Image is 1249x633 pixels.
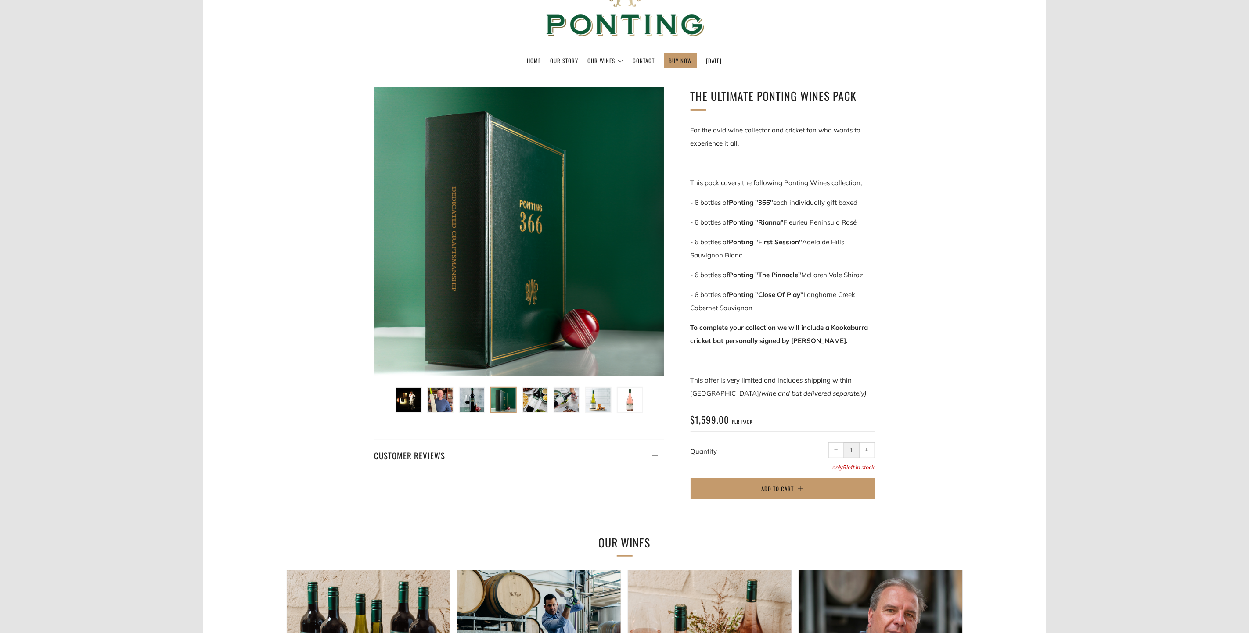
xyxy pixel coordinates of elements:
em: (wine and bat delivered separately). [759,389,868,397]
a: BUY NOW [669,54,692,68]
h4: Customer Reviews [374,448,664,463]
a: Home [527,54,541,68]
a: Contact [633,54,655,68]
span: 5 [843,464,847,471]
img: Load image into Gallery viewer, The Ultimate Ponting Wines Pack [491,388,516,412]
img: Load image into Gallery viewer, The Ultimate Ponting Wines Pack [396,388,421,412]
input: quantity [844,442,860,458]
h1: The Ultimate Ponting Wines Pack [691,87,875,105]
span: + [865,448,869,452]
img: Load image into Gallery viewer, The Ultimate Ponting Wines Pack [618,388,642,412]
img: Load image into Gallery viewer, The Ultimate Ponting Wines Pack [523,388,547,412]
img: Load image into Gallery viewer, The Ultimate Ponting Wines Pack [554,388,579,412]
button: Add to Cart [691,478,875,499]
label: Quantity [691,447,717,455]
span: per pack [732,418,753,425]
p: only left in stock [691,465,875,470]
img: Load image into Gallery viewer, The Ultimate Ponting Wines Pack [460,388,484,412]
a: Customer Reviews [374,440,664,463]
p: - 6 bottles of Langhorne Creek Cabernet Sauvignon [691,288,875,315]
strong: Ponting "Rianna" [729,218,784,226]
img: Load image into Gallery viewer, The Ultimate Ponting Wines Pack [586,388,611,412]
a: Our Story [551,54,579,68]
strong: Ponting "Close Of Play" [729,290,804,299]
h2: Our Wines [480,533,770,552]
strong: Ponting "First Session" [729,238,803,246]
p: This offer is very limited and includes shipping within [GEOGRAPHIC_DATA] [691,374,875,400]
span: Add to Cart [761,484,794,493]
strong: To complete your collection we will include a Kookaburra cricket bat personally signed by [PERSON... [691,323,868,345]
a: [DATE] [706,54,722,68]
p: - 6 bottles of McLaren Vale Shiraz [691,268,875,282]
p: - 6 bottles of Adelaide Hills Sauvignon Blanc [691,236,875,262]
p: For the avid wine collector and cricket fan who wants to experience it all. [691,124,875,150]
strong: Ponting "366" [729,198,774,207]
button: Load image into Gallery viewer, The Ultimate Ponting Wines Pack [490,387,517,413]
span: $1,599.00 [691,413,730,426]
p: - 6 bottles of each individually gift boxed [691,196,875,209]
strong: Ponting "The Pinnacle" [729,271,802,279]
p: - 6 bottles of Fleurieu Peninsula Rosé [691,216,875,229]
span: − [834,448,838,452]
img: Load image into Gallery viewer, The Ultimate Ponting Wines Pack [428,388,453,412]
p: This pack covers the following Ponting Wines collection; [691,176,875,190]
a: Our Wines [588,54,624,68]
